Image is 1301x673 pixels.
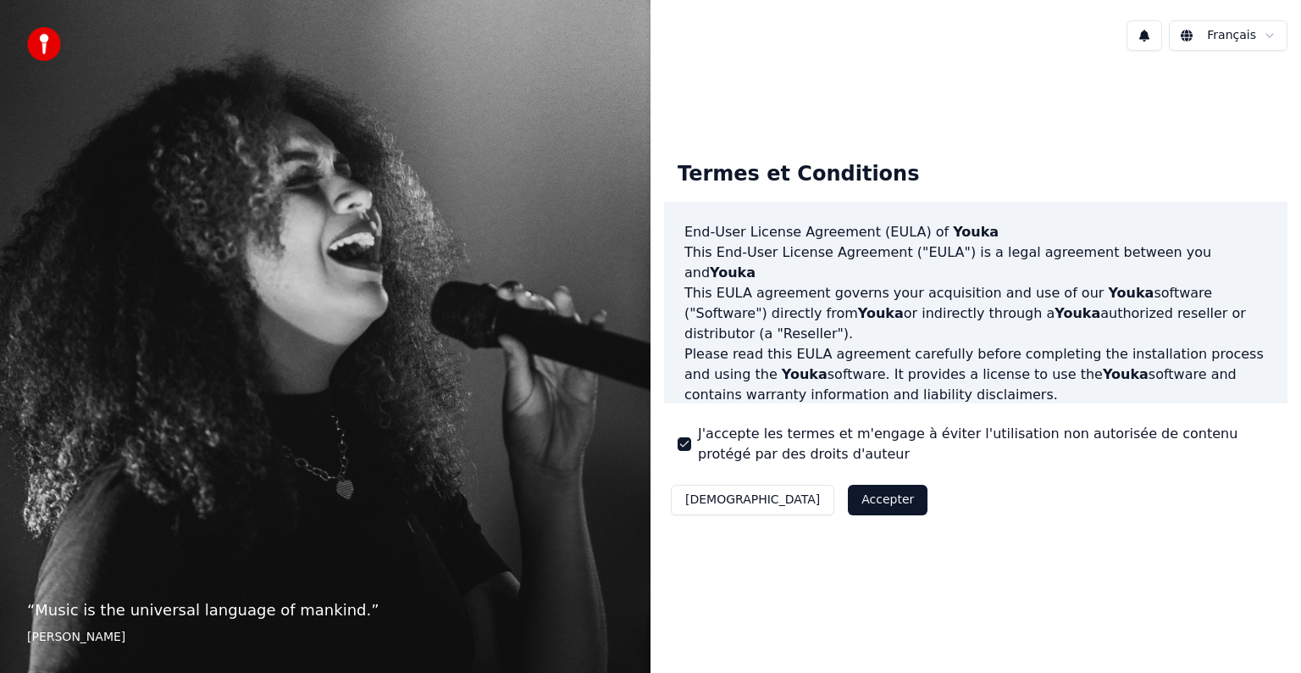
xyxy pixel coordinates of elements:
[1103,366,1149,382] span: Youka
[848,485,927,515] button: Accepter
[710,264,756,281] span: Youka
[1108,285,1154,301] span: Youka
[684,283,1267,344] p: This EULA agreement governs your acquisition and use of our software ("Software") directly from o...
[684,242,1267,283] p: This End-User License Agreement ("EULA") is a legal agreement between you and
[858,305,904,321] span: Youka
[664,147,933,202] div: Termes et Conditions
[953,224,999,240] span: Youka
[27,27,61,61] img: youka
[684,344,1267,405] p: Please read this EULA agreement carefully before completing the installation process and using th...
[671,485,834,515] button: [DEMOGRAPHIC_DATA]
[1055,305,1100,321] span: Youka
[27,598,623,622] p: “ Music is the universal language of mankind. ”
[782,366,828,382] span: Youka
[698,424,1274,464] label: J'accepte les termes et m'engage à éviter l'utilisation non autorisée de contenu protégé par des ...
[27,629,623,646] footer: [PERSON_NAME]
[684,222,1267,242] h3: End-User License Agreement (EULA) of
